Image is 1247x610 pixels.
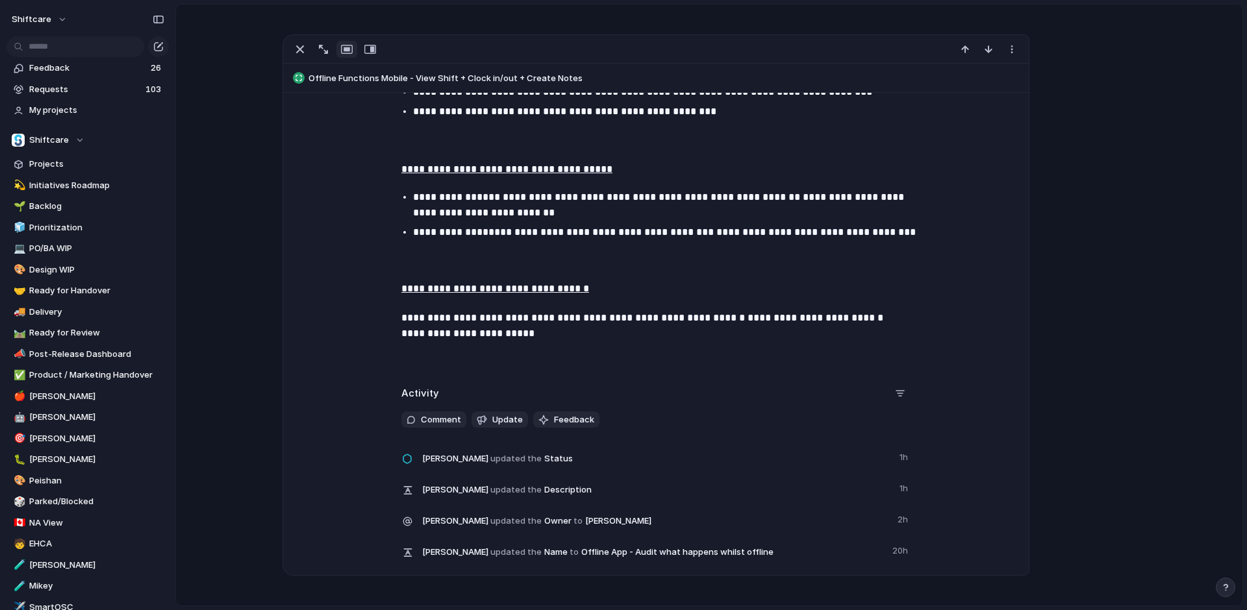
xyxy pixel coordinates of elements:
a: Requests103 [6,80,169,99]
span: Owner [422,511,890,529]
button: 🍎 [12,390,25,403]
a: 🧊Prioritization [6,218,169,238]
span: Post-Release Dashboard [29,348,164,361]
button: 🎨 [12,474,25,487]
div: 🤝 [14,284,23,299]
div: 💻PO/BA WIP [6,239,169,258]
span: Prioritization [29,221,164,234]
div: 💻 [14,241,23,256]
div: 🍎 [14,389,23,404]
div: 🎲 [14,494,23,509]
a: 🎨Peishan [6,471,169,491]
div: 🧒 [14,537,23,552]
button: 🤖 [12,411,25,424]
span: Backlog [29,200,164,213]
div: 📣 [14,347,23,361]
span: Description [422,480,892,498]
span: to [570,546,579,559]
button: 🛤️ [12,326,25,339]
button: 🧪 [12,579,25,592]
div: ✅ [14,368,23,383]
span: Delivery [29,306,164,319]
div: 🌱 [14,199,23,214]
a: 🛤️Ready for Review [6,323,169,343]
span: 1h [900,480,911,495]
span: to [573,515,583,528]
a: 🤝Ready for Handover [6,281,169,300]
a: 🧪Mikey [6,576,169,596]
span: PO/BA WIP [29,242,164,255]
div: 🧪 [14,579,23,594]
div: 🛤️ [14,326,23,341]
span: NA View [29,517,164,530]
span: Ready for Handover [29,284,164,297]
a: 🧪[PERSON_NAME] [6,555,169,575]
button: 🧒 [12,537,25,550]
button: 🎨 [12,263,25,276]
span: Parked/Blocked [29,495,164,508]
span: [PERSON_NAME] [29,390,164,403]
div: 🎯 [14,431,23,446]
a: Feedback26 [6,58,169,78]
button: 💻 [12,242,25,255]
div: 🤖 [14,410,23,425]
button: 📣 [12,348,25,361]
span: Requests [29,83,142,96]
span: Peishan [29,474,164,487]
button: Feedback [533,411,599,428]
span: Feedback [29,62,147,75]
span: Mikey [29,579,164,592]
span: 26 [151,62,164,75]
button: 🚚 [12,306,25,319]
span: [PERSON_NAME] [422,483,488,496]
span: Status [422,448,892,467]
span: [PERSON_NAME] [422,452,488,465]
div: 💫 [14,178,23,193]
span: [PERSON_NAME] [29,559,164,572]
a: 🇨🇦NA View [6,513,169,533]
a: ✅Product / Marketing Handover [6,365,169,385]
a: 🚚Delivery [6,302,169,322]
button: 🧪 [12,559,25,572]
span: My projects [29,104,164,117]
a: 🍎[PERSON_NAME] [6,387,169,406]
div: 🎨 [14,262,23,277]
div: 🎨 [14,473,23,488]
span: Design WIP [29,263,164,276]
a: 🎲Parked/Blocked [6,492,169,511]
span: Ready for Review [29,326,164,339]
span: Feedback [554,413,594,426]
span: [PERSON_NAME] [29,411,164,424]
a: 🤖[PERSON_NAME] [6,408,169,427]
button: 🎯 [12,432,25,445]
button: 🎲 [12,495,25,508]
div: 🇨🇦 [14,515,23,530]
div: 🎨Design WIP [6,260,169,280]
div: 🐛 [14,452,23,467]
a: 🐛[PERSON_NAME] [6,450,169,469]
a: 🧒EHCA [6,534,169,554]
span: Projects [29,158,164,171]
button: 🇨🇦 [12,517,25,530]
a: 💫Initiatives Roadmap [6,176,169,195]
span: updated the [490,515,542,528]
span: 1h [900,448,911,464]
a: 🌱Backlog [6,197,169,216]
span: 20h [892,542,911,557]
span: Name Offline App - Audit what happens whilst offline [422,542,885,560]
span: Product / Marketing Handover [29,369,164,382]
span: 2h [898,511,911,526]
button: Comment [401,411,466,428]
span: Offline Functions Mobile - View Shift + Clock in/out + Create Notes [309,72,1022,85]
